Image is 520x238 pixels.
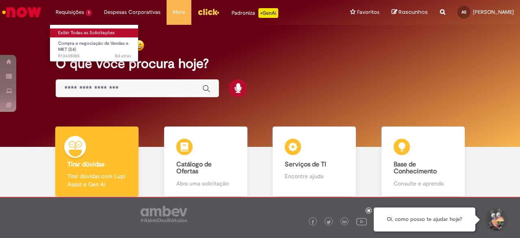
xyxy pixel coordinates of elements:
b: Serviços de TI [285,160,326,168]
div: Oi, como posso te ajudar hoje? [374,207,475,231]
b: Base de Conhecimento [394,160,437,176]
span: Despesas Corporativas [104,8,160,16]
img: logo_footer_ambev_rotulo_gray.png [141,206,187,222]
img: logo_footer_linkedin.png [342,220,347,225]
span: Rascunhos [399,8,428,16]
img: click_logo_yellow_360x200.png [197,6,219,18]
p: Tirar dúvidas com Lupi Assist e Gen Ai [67,172,126,188]
h2: O que você procura hoje? [56,57,464,71]
b: Catálogo de Ofertas [176,160,212,176]
a: Exibir Todas as Solicitações [50,28,139,37]
div: Padroniza [232,8,278,18]
span: Compra e negociação de Vendas e MKT (S4) [58,40,128,53]
span: R13438085 [58,53,131,59]
p: Consulte e aprenda [394,179,453,188]
img: logo_footer_facebook.png [311,220,315,224]
a: Base de Conhecimento Consulte e aprenda [369,127,478,197]
img: logo_footer_youtube.png [356,216,367,227]
a: Rascunhos [392,9,428,16]
span: 8d atrás [115,53,131,59]
a: Aberto R13438085 : Compra e negociação de Vendas e MKT (S4) [50,39,139,57]
p: Encontre ajuda [285,172,344,180]
img: logo_footer_twitter.png [327,220,331,224]
a: Catálogo de Ofertas Abra uma solicitação [152,127,260,197]
b: Tirar dúvidas [67,160,104,168]
p: +GenAi [258,8,278,18]
button: Iniciar Conversa de Suporte [483,207,508,232]
img: happy-face.png [133,39,145,51]
a: Tirar dúvidas Tirar dúvidas com Lupi Assist e Gen Ai [43,127,152,197]
span: AS [461,9,466,15]
span: [PERSON_NAME] [473,9,514,15]
ul: Requisições [50,24,139,62]
span: Requisições [56,8,84,16]
img: ServiceNow [1,4,43,20]
span: More [173,8,185,16]
span: Favoritos [357,8,379,16]
span: 1 [86,9,92,16]
time: 21/08/2025 20:03:39 [115,53,131,59]
p: Abra uma solicitação [176,179,235,188]
a: Serviços de TI Encontre ajuda [260,127,369,197]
